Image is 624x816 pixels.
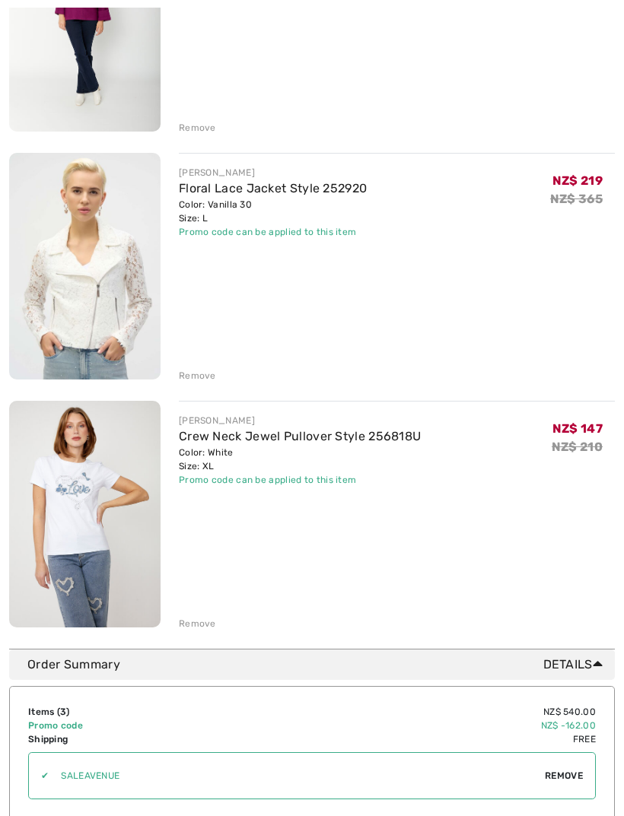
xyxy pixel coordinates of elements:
input: Promo code [49,753,545,799]
div: [PERSON_NAME] [179,414,421,427]
td: NZ$ 540.00 [232,705,596,719]
td: Shipping [28,732,232,746]
div: [PERSON_NAME] [179,166,367,179]
a: Floral Lace Jacket Style 252920 [179,181,367,195]
span: NZ$ 147 [552,421,603,436]
td: Promo code [28,719,232,732]
div: Promo code can be applied to this item [179,473,421,487]
div: Remove [179,617,216,630]
div: Promo code can be applied to this item [179,225,367,239]
s: NZ$ 365 [550,192,603,206]
div: Remove [179,121,216,135]
img: Crew Neck Jewel Pullover Style 256818U [9,401,161,628]
span: Details [543,656,609,674]
div: Remove [179,369,216,383]
span: NZ$ 219 [552,173,603,188]
span: Remove [545,769,583,783]
div: ✔ [29,769,49,783]
td: Free [232,732,596,746]
div: Color: White Size: XL [179,446,421,473]
a: Crew Neck Jewel Pullover Style 256818U [179,429,421,443]
td: NZ$ -162.00 [232,719,596,732]
td: Items ( ) [28,705,232,719]
s: NZ$ 210 [552,440,603,454]
div: Color: Vanilla 30 Size: L [179,198,367,225]
div: Order Summary [27,656,609,674]
span: 3 [60,706,66,717]
img: Floral Lace Jacket Style 252920 [9,153,161,379]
